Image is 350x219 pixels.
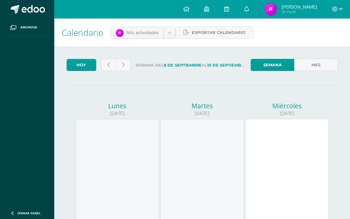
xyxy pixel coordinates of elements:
a: Mis actividades [111,27,175,39]
img: 2c90a7ac9f0580dfd8d3fd9fa9d2981a.png [265,3,277,15]
a: Hoy [67,59,96,71]
div: [DATE] [245,110,328,117]
span: Calendario [62,27,103,38]
span: Exportar calendario [192,27,245,38]
div: [DATE] [76,110,159,117]
a: Mes [294,59,338,71]
span: [PERSON_NAME] [282,4,317,10]
span: Cerrar panel [17,211,41,215]
strong: 13 de Septiembre [207,63,247,68]
span: Mis actividades [127,30,159,35]
div: Miércoles [245,101,328,110]
div: [DATE] [161,110,244,117]
strong: 8 de Septiembre [164,63,202,68]
div: Martes [161,101,244,110]
label: Semana del al [136,59,246,72]
a: Semana [251,59,294,71]
span: Archivos [20,25,37,30]
a: Exportar calendario [175,27,253,39]
span: Mi Perfil [282,9,317,14]
a: Archivos [5,19,49,37]
img: 8d32b0dbfaea710a44d7e72b9dd6bf1b.png [116,29,124,37]
div: Lunes [76,101,159,110]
